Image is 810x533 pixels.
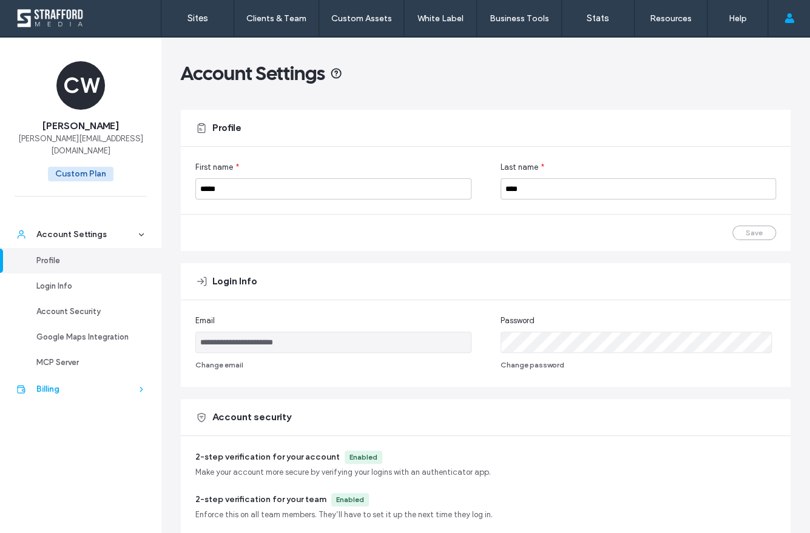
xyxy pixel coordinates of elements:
label: White Label [417,13,464,24]
div: CW [56,61,105,110]
span: Enforce this on all team members. They’ll have to set it up the next time they log in. [195,509,493,521]
label: Clients & Team [246,13,306,24]
div: MCP Server [36,357,136,369]
span: [PERSON_NAME][EMAIL_ADDRESS][DOMAIN_NAME] [15,133,147,157]
div: Login Info [36,280,136,292]
span: Account Settings [181,61,325,85]
label: Business Tools [490,13,549,24]
span: Make your account more secure by verifying your logins with an authenticator app. [195,466,491,478]
div: Enabled [349,452,377,463]
label: Sites [187,13,208,24]
span: Help [28,8,53,19]
input: Password [501,332,772,353]
span: Account security [212,411,291,424]
label: Help [729,13,747,24]
span: [PERSON_NAME] [42,119,119,133]
span: First name [195,161,233,173]
label: Resources [650,13,692,24]
div: Account Settings [36,229,136,241]
span: Password [501,315,535,327]
input: Last name [501,178,777,199]
div: Account Security [36,306,136,318]
button: Change password [501,358,564,372]
span: Email [195,315,215,327]
span: 2-step verification for your account [195,452,340,462]
span: 2-step verification for your team [195,494,326,505]
div: Enabled [336,494,364,505]
span: Profile [212,121,241,135]
label: Custom Assets [331,13,392,24]
input: Email [195,332,471,353]
div: Billing [36,383,136,395]
div: Google Maps Integration [36,331,136,343]
label: Stats [587,13,609,24]
span: Last name [501,161,538,173]
input: First name [195,178,471,199]
span: Login Info [212,275,257,288]
button: Change email [195,358,243,372]
span: Custom Plan [48,167,113,181]
div: Profile [36,255,136,267]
